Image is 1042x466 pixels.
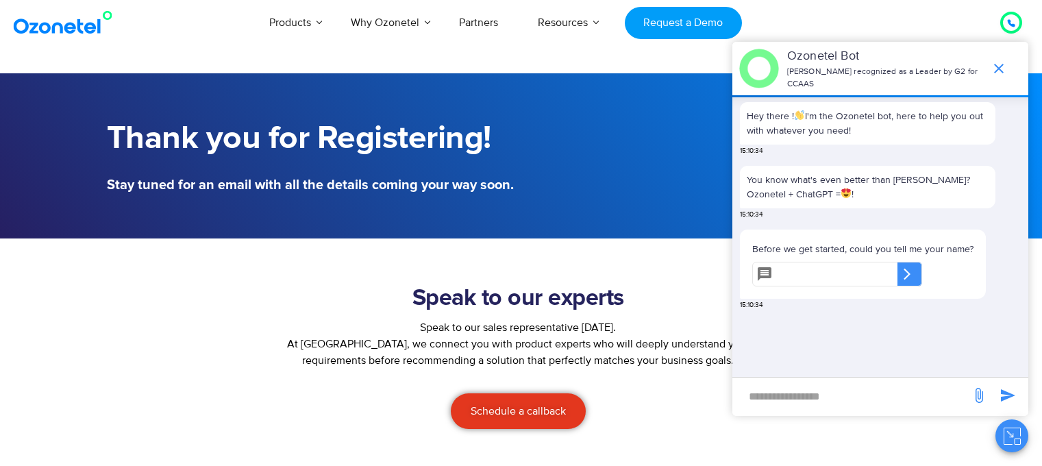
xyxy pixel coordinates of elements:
[965,382,993,409] span: send message
[787,66,984,90] p: [PERSON_NAME] recognized as a Leader by G2 for CCAAS
[275,285,762,312] h2: Speak to our experts
[740,210,763,220] span: 15:10:34
[275,336,762,369] p: At [GEOGRAPHIC_DATA], we connect you with product experts who will deeply understand your require...
[787,47,984,66] p: Ozonetel Bot
[625,7,742,39] a: Request a Demo
[451,393,586,429] a: Schedule a callback
[841,188,851,198] img: 😍
[471,406,566,417] span: Schedule a callback
[740,300,763,310] span: 15:10:34
[739,49,779,88] img: header
[107,120,514,158] h1: Thank you for Registering!
[985,55,1013,82] span: end chat or minimize
[994,382,1021,409] span: send message
[795,110,804,120] img: 👋
[740,146,763,156] span: 15:10:34
[747,109,989,138] p: Hey there ! I'm the Ozonetel bot, here to help you out with whatever you need!
[275,319,762,336] div: Speak to our sales representative [DATE].
[752,242,973,256] p: Before we get started, could you tell me your name?
[995,419,1028,452] button: Close chat
[739,384,964,409] div: new-msg-input
[107,178,514,192] h5: Stay tuned for an email with all the details coming your way soon.
[747,173,989,201] p: You know what's even better than [PERSON_NAME]? Ozonetel + ChatGPT = !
